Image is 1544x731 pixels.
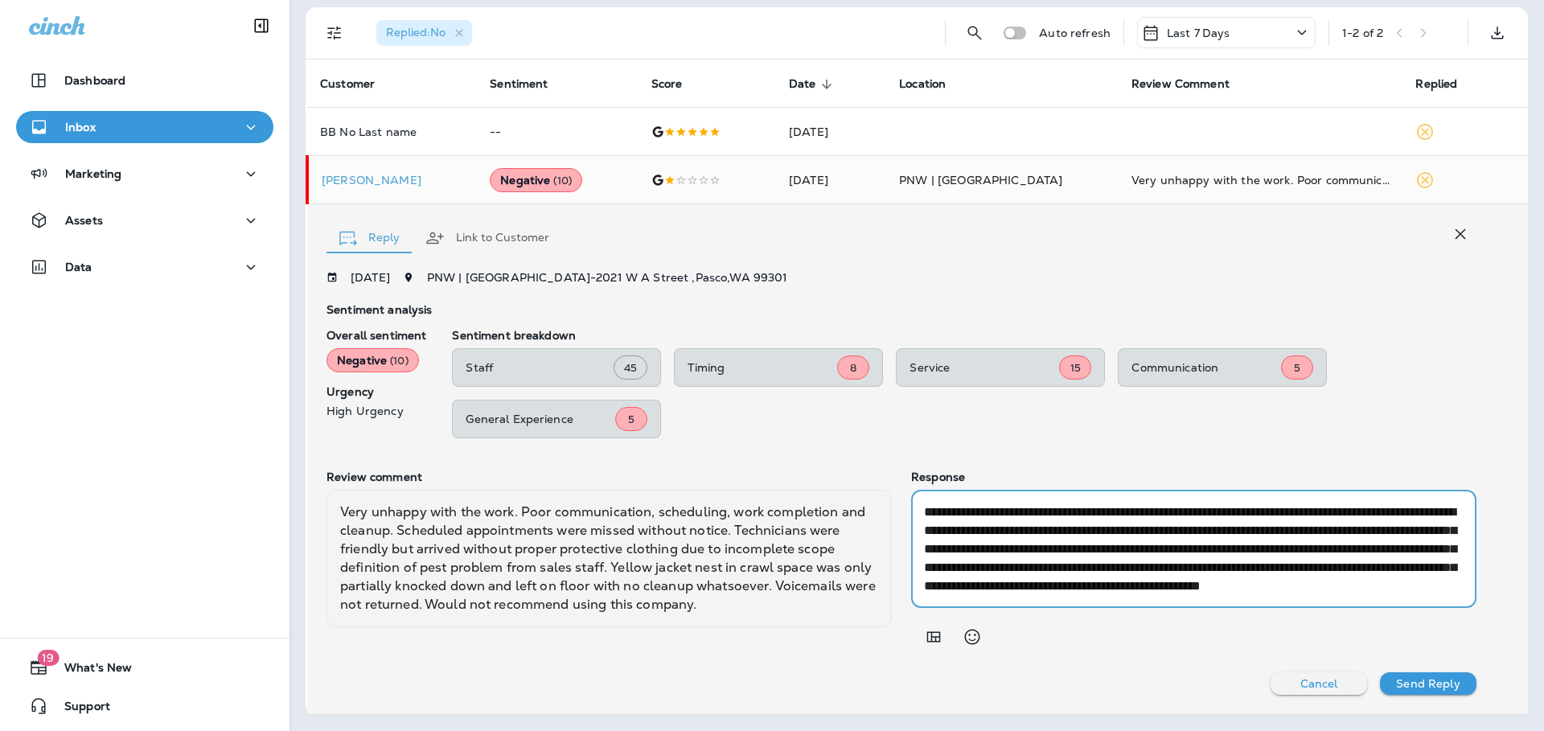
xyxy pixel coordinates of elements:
[1300,677,1338,690] p: Cancel
[65,167,121,180] p: Marketing
[16,158,273,190] button: Marketing
[16,651,273,684] button: 19What's New
[320,77,396,92] span: Customer
[326,348,419,372] div: Negative
[376,20,472,46] div: Replied:No
[628,413,634,426] span: 5
[326,490,892,627] div: Very unhappy with the work. Poor communication, scheduling, work completion and cleanup. Schedule...
[1070,361,1081,375] span: 15
[1039,27,1111,39] p: Auto refresh
[624,361,637,375] span: 45
[651,77,704,92] span: Score
[1131,77,1250,92] span: Review Comment
[1342,27,1383,39] div: 1 - 2 of 2
[452,329,1476,342] p: Sentiment breakdown
[37,650,59,666] span: 19
[776,108,886,156] td: [DATE]
[390,354,409,368] span: ( 10 )
[956,621,988,653] button: Select an emoji
[413,209,562,267] button: Link to Customer
[326,303,1476,316] p: Sentiment analysis
[553,174,572,187] span: ( 10 )
[1167,27,1230,39] p: Last 7 Days
[322,174,464,187] div: Click to view Customer Drawer
[1481,17,1513,49] button: Export as CSV
[490,77,548,91] span: Sentiment
[490,168,582,192] div: Negative
[65,121,96,133] p: Inbox
[1396,677,1460,690] p: Send Reply
[16,204,273,236] button: Assets
[326,329,426,342] p: Overall sentiment
[899,77,946,91] span: Location
[1294,361,1300,375] span: 5
[326,385,426,398] p: Urgency
[48,700,110,719] span: Support
[65,214,103,227] p: Assets
[911,470,1476,483] p: Response
[899,173,1062,187] span: PNW | [GEOGRAPHIC_DATA]
[1271,672,1367,695] button: Cancel
[65,261,92,273] p: Data
[910,361,1059,374] p: Service
[322,174,464,187] p: [PERSON_NAME]
[466,361,614,374] p: Staff
[1131,172,1390,188] div: Very unhappy with the work. Poor communication, scheduling, work completion and cleanup. Schedule...
[477,108,638,156] td: --
[651,77,683,91] span: Score
[1131,361,1281,374] p: Communication
[789,77,816,91] span: Date
[326,405,426,417] p: High Urgency
[351,271,390,284] p: [DATE]
[16,64,273,97] button: Dashboard
[318,17,351,49] button: Filters
[427,270,788,285] span: PNW | [GEOGRAPHIC_DATA] - 2021 W A Street , Pasco , WA 99301
[326,470,892,483] p: Review comment
[16,690,273,722] button: Support
[1131,77,1230,91] span: Review Comment
[16,111,273,143] button: Inbox
[918,621,950,653] button: Add in a premade template
[64,74,125,87] p: Dashboard
[850,361,856,375] span: 8
[1415,77,1478,92] span: Replied
[326,209,413,267] button: Reply
[320,77,375,91] span: Customer
[239,10,284,42] button: Collapse Sidebar
[320,125,464,138] p: BB No Last name
[48,661,132,680] span: What's New
[1380,672,1476,695] button: Send Reply
[466,413,615,425] p: General Experience
[490,77,569,92] span: Sentiment
[789,77,837,92] span: Date
[386,25,446,39] span: Replied : No
[899,77,967,92] span: Location
[776,156,886,204] td: [DATE]
[1415,77,1457,91] span: Replied
[16,251,273,283] button: Data
[688,361,837,374] p: Timing
[959,17,991,49] button: Search Reviews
